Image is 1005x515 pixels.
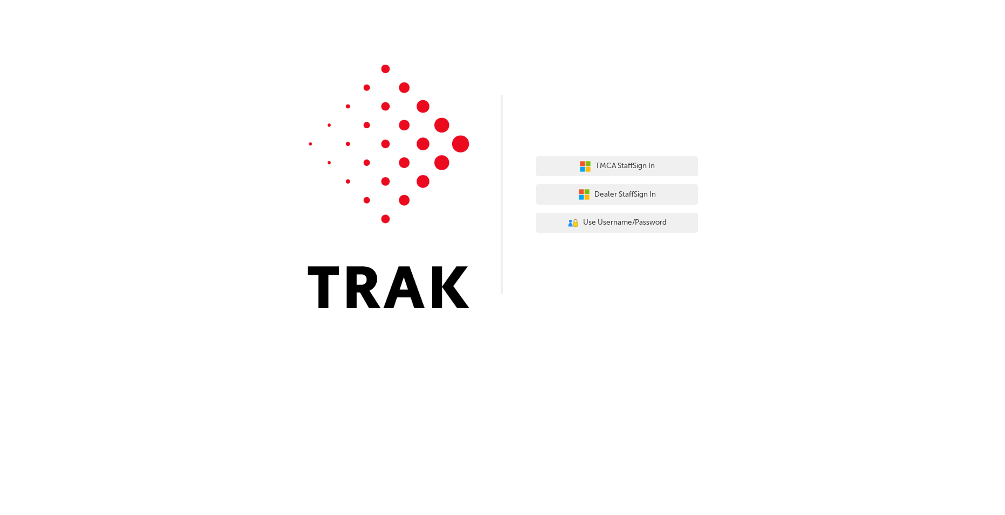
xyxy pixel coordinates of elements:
img: Trak [308,65,469,308]
button: Dealer StaffSign In [536,184,698,205]
button: Use Username/Password [536,213,698,233]
span: Dealer Staff Sign In [594,189,656,201]
span: Use Username/Password [583,217,667,229]
button: TMCA StaffSign In [536,156,698,177]
span: TMCA Staff Sign In [595,160,655,172]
